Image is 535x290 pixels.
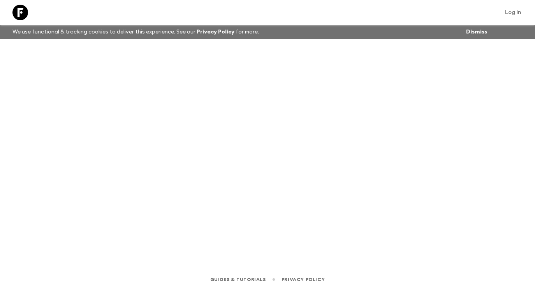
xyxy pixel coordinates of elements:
a: Privacy Policy [282,275,325,284]
a: Guides & Tutorials [210,275,266,284]
p: We use functional & tracking cookies to deliver this experience. See our for more. [9,25,262,39]
a: Log in [501,7,526,18]
button: Dismiss [464,26,489,37]
a: Privacy Policy [197,29,234,35]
